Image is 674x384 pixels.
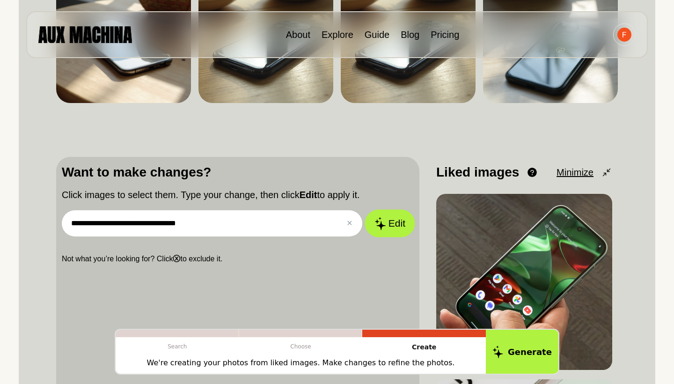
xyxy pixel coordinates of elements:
button: ✕ [346,218,352,229]
p: Choose [239,337,363,356]
img: Avatar [617,28,631,42]
a: Explore [322,30,353,40]
a: About [286,30,310,40]
p: Want to make changes? [62,162,414,182]
button: Minimize [557,165,612,179]
a: Blog [401,30,419,40]
b: ⓧ [173,255,180,263]
img: AUX MACHINA [38,26,132,43]
b: Edit [300,190,317,200]
img: Image [436,194,612,370]
p: Liked images [436,162,519,182]
p: We're creating your photos from liked images. Make changes to refine the photos. [147,357,455,369]
p: Not what you’re looking for? Click to exclude it. [62,253,414,265]
span: Minimize [557,165,593,179]
p: Create [362,337,486,357]
button: Generate [486,330,558,374]
a: Pricing [431,30,459,40]
button: Edit [365,210,415,237]
p: Search [116,337,239,356]
p: Click images to select them. Type your change, then click to apply it. [62,188,414,202]
a: Guide [365,30,389,40]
